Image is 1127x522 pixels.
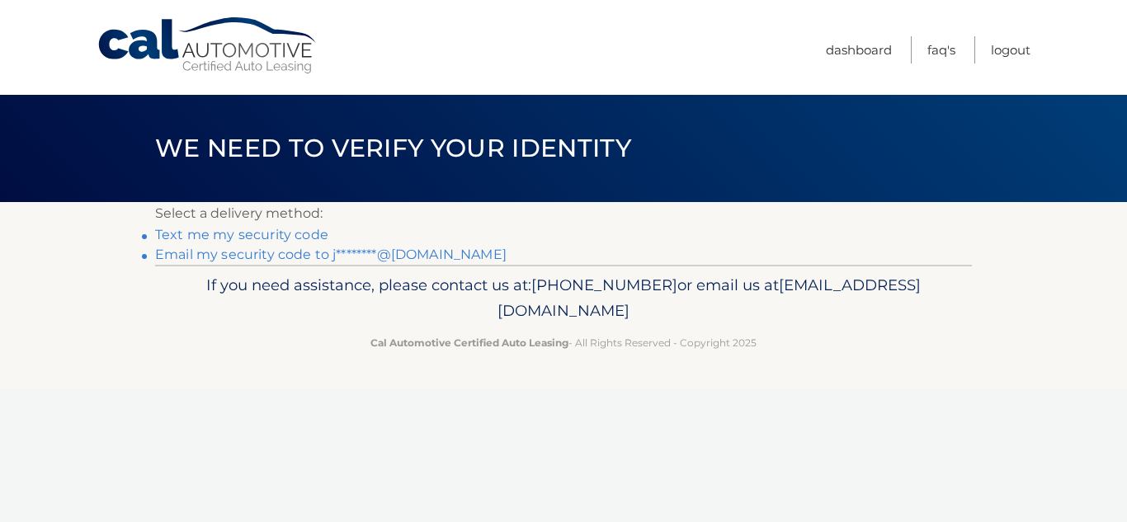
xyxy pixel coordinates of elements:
p: Select a delivery method: [155,202,972,225]
p: - All Rights Reserved - Copyright 2025 [166,334,961,351]
a: Email my security code to j********@[DOMAIN_NAME] [155,247,507,262]
a: Logout [991,36,1030,63]
p: If you need assistance, please contact us at: or email us at [166,272,961,325]
span: We need to verify your identity [155,133,631,163]
a: Text me my security code [155,227,328,242]
strong: Cal Automotive Certified Auto Leasing [370,336,568,349]
a: Dashboard [826,36,892,63]
a: FAQ's [927,36,955,63]
a: Cal Automotive [97,16,319,75]
span: [PHONE_NUMBER] [531,275,677,294]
